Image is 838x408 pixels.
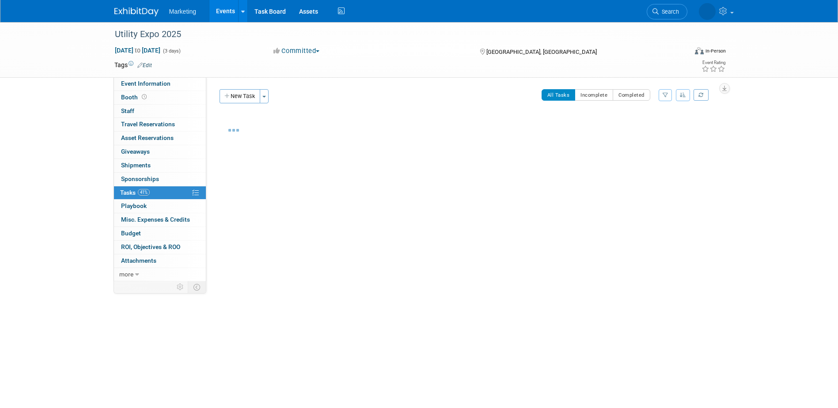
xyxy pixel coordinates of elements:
[114,213,206,227] a: Misc. Expenses & Credits
[694,89,709,101] a: Refresh
[114,8,159,16] img: ExhibitDay
[114,254,206,268] a: Attachments
[169,8,196,15] span: Marketing
[701,60,725,65] div: Event Rating
[121,175,159,182] span: Sponsorships
[695,47,704,54] img: Format-Inperson.png
[647,4,687,19] a: Search
[121,107,134,114] span: Staff
[114,173,206,186] a: Sponsorships
[121,134,174,141] span: Asset Reservations
[119,271,133,278] span: more
[121,230,141,237] span: Budget
[114,159,206,172] a: Shipments
[114,145,206,159] a: Giveaways
[137,62,152,68] a: Edit
[162,48,181,54] span: (3 days)
[121,148,150,155] span: Giveaways
[121,243,180,250] span: ROI, Objectives & ROO
[121,257,156,264] span: Attachments
[220,89,260,103] button: New Task
[486,49,597,55] span: [GEOGRAPHIC_DATA], [GEOGRAPHIC_DATA]
[138,189,150,196] span: 41%
[114,227,206,240] a: Budget
[140,94,148,100] span: Booth not reserved yet
[120,189,150,196] span: Tasks
[121,162,151,169] span: Shipments
[114,46,161,54] span: [DATE] [DATE]
[114,91,206,104] a: Booth
[114,241,206,254] a: ROI, Objectives & ROO
[575,89,613,101] button: Incomplete
[699,3,716,20] img: Patti Baxter
[542,89,576,101] button: All Tasks
[613,89,650,101] button: Completed
[188,281,206,293] td: Toggle Event Tabs
[705,48,726,54] div: In-Person
[114,186,206,200] a: Tasks41%
[114,200,206,213] a: Playbook
[114,60,152,69] td: Tags
[270,46,323,56] button: Committed
[173,281,188,293] td: Personalize Event Tab Strip
[659,8,679,15] span: Search
[114,77,206,91] a: Event Information
[121,216,190,223] span: Misc. Expenses & Credits
[114,105,206,118] a: Staff
[121,80,171,87] span: Event Information
[112,26,674,42] div: Utility Expo 2025
[114,268,206,281] a: more
[635,46,726,59] div: Event Format
[114,118,206,131] a: Travel Reservations
[133,47,142,54] span: to
[114,132,206,145] a: Asset Reservations
[121,202,147,209] span: Playbook
[228,129,239,132] img: loading...
[121,94,148,101] span: Booth
[121,121,175,128] span: Travel Reservations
